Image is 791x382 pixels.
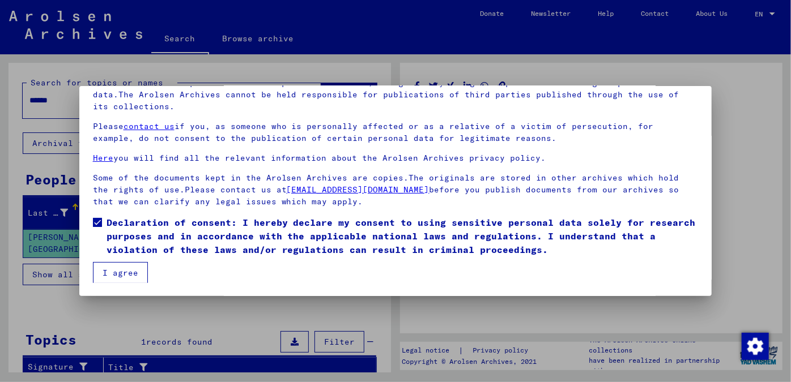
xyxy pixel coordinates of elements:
[742,333,769,360] img: Change consent
[93,262,148,284] button: I agree
[107,216,699,256] span: Declaration of consent: I hereby declare my consent to using sensitive personal data solely for r...
[93,121,699,144] p: Please if you, as someone who is personally affected or as a relative of a victim of persecution,...
[287,184,429,195] a: [EMAIL_ADDRESS][DOMAIN_NAME]
[93,153,113,163] a: Here
[124,121,175,131] a: contact us
[93,152,699,164] p: you will find all the relevant information about the Arolsen Archives privacy policy.
[93,172,699,208] p: Some of the documents kept in the Arolsen Archives are copies.The originals are stored in other a...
